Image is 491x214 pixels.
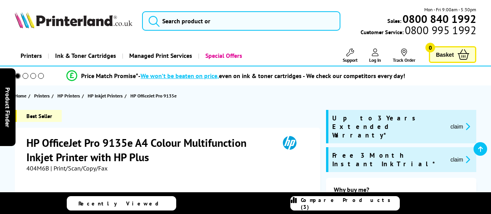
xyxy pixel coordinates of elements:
[290,196,400,211] a: Compare Products (3)
[122,46,198,66] a: Managed Print Services
[332,151,444,168] span: Free 3 Month Instant Ink Trial*
[55,46,116,66] span: Ink & Toner Cartridges
[4,87,12,127] span: Product Finder
[198,46,248,66] a: Special Offers
[88,92,123,100] span: HP Inkjet Printers
[15,12,132,30] a: Printerland Logo
[78,200,167,207] span: Recently Viewed
[26,136,272,164] h1: HP OfficeJet Pro 9135e A4 Colour Multifunction Inkjet Printer with HP Plus
[448,155,472,164] button: promo-description
[424,6,476,13] span: Mon - Fri 9:00am - 5:30pm
[393,49,415,63] a: Track Order
[15,12,132,28] img: Printerland Logo
[57,92,80,100] span: HP Printers
[4,69,468,83] li: modal_Promise
[343,57,357,63] span: Support
[15,92,28,100] a: Home
[436,49,454,60] span: Basket
[369,49,381,63] a: Log In
[34,92,52,100] a: Printers
[34,92,50,100] span: Printers
[429,46,476,63] a: Basket 0
[48,46,122,66] a: Ink & Toner Cartridges
[343,49,357,63] a: Support
[67,196,176,211] a: Recently Viewed
[15,110,62,122] span: Best Seller
[361,26,476,36] span: Customer Service:
[387,17,401,24] span: Sales:
[401,15,476,23] a: 0800 840 1992
[88,92,125,100] a: HP Inkjet Printers
[404,26,476,34] span: 0800 995 1992
[369,57,381,63] span: Log In
[138,72,405,80] div: - even on ink & toner cartridges - We check our competitors every day!
[334,186,468,197] div: Why buy me?
[130,93,177,99] span: HP OfficeJet Pro 9135e
[26,164,49,172] span: 404M6B
[141,72,219,80] span: We won’t be beaten on price,
[272,136,307,150] img: HP
[15,92,26,100] span: Home
[81,72,138,80] span: Price Match Promise*
[50,164,108,172] span: | Print/Scan/Copy/Fax
[15,46,48,66] a: Printers
[448,122,472,131] button: promo-description
[425,43,435,52] span: 0
[332,114,444,139] span: Up to 3 Years Extended Warranty*
[57,92,82,100] a: HP Printers
[403,12,476,26] b: 0800 840 1992
[142,11,340,31] input: Search product or
[301,197,399,211] span: Compare Products (3)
